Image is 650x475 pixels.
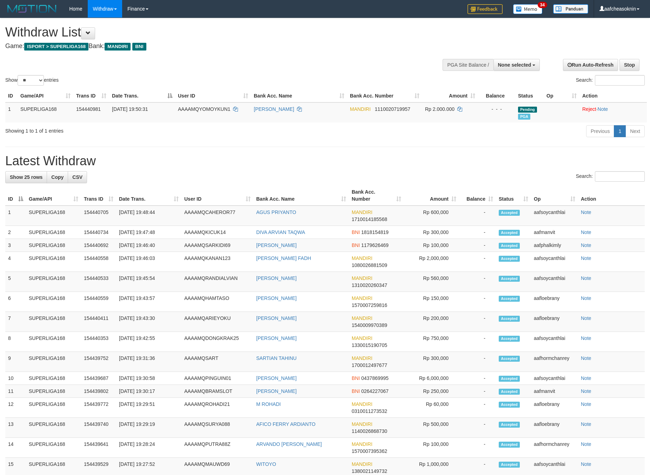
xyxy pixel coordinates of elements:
th: Date Trans.: activate to sort column descending [109,89,175,102]
a: 1 [614,125,626,137]
span: MANDIRI [352,421,372,427]
a: Note [581,421,591,427]
a: Note [581,255,591,261]
a: Note [581,315,591,321]
a: M ROHADI [256,401,281,407]
span: MANDIRI [352,355,372,361]
div: PGA Site Balance / [443,59,493,71]
a: Next [625,125,645,137]
th: Action [578,186,645,206]
td: Rp 300,000 [404,226,459,239]
td: SUPERLIGA168 [26,385,81,398]
td: AAAAMQCAHEROR77 [181,206,253,226]
a: Copy [47,171,68,183]
td: AAAAMQSART [181,352,253,372]
td: 7 [5,312,26,332]
td: AAAAMQSURYA088 [181,418,253,438]
td: aafloebrany [531,398,578,418]
td: SUPERLIGA168 [26,272,81,292]
span: Copy 0437869995 to clipboard [361,375,389,381]
td: aafsoycanthlai [531,372,578,385]
td: 8 [5,332,26,352]
span: Copy 1570007259816 to clipboard [352,302,387,308]
td: [DATE] 19:48:44 [116,206,181,226]
td: - [459,272,496,292]
td: · [579,102,647,122]
span: Copy 1818154819 to clipboard [361,229,389,235]
span: MANDIRI [352,315,372,321]
a: [PERSON_NAME] [256,335,297,341]
td: - [459,418,496,438]
td: 12 [5,398,26,418]
td: SUPERLIGA168 [26,239,81,252]
td: 154440533 [81,272,116,292]
span: Accepted [499,422,520,428]
span: BNI [132,43,146,51]
td: aafmanvit [531,226,578,239]
td: 9 [5,352,26,372]
span: Copy 1540009970389 to clipboard [352,322,387,328]
th: User ID: activate to sort column ascending [181,186,253,206]
td: - [459,292,496,312]
td: - [459,385,496,398]
label: Search: [576,171,645,182]
td: SUPERLIGA168 [26,252,81,272]
td: 154440705 [81,206,116,226]
span: MANDIRI [350,106,371,112]
td: Rp 600,000 [404,206,459,226]
a: Note [581,375,591,381]
td: SUPERLIGA168 [26,312,81,332]
span: MANDIRI [352,401,372,407]
span: MANDIRI [352,255,372,261]
td: 154440692 [81,239,116,252]
td: SUPERLIGA168 [26,438,81,458]
td: [DATE] 19:43:30 [116,312,181,332]
a: WITOYO [256,461,276,467]
td: Rp 6,000,000 [404,372,459,385]
td: AAAAMQHAMTASO [181,292,253,312]
td: [DATE] 19:28:24 [116,438,181,458]
th: ID: activate to sort column descending [5,186,26,206]
td: 1 [5,206,26,226]
td: 154440411 [81,312,116,332]
span: ISPORT > SUPERLIGA168 [24,43,88,51]
td: 154440734 [81,226,116,239]
td: 4 [5,252,26,272]
a: Stop [619,59,639,71]
td: Rp 100,000 [404,438,459,458]
span: Copy 1570007395362 to clipboard [352,448,387,454]
td: 3 [5,239,26,252]
span: Copy [51,174,64,180]
a: CSV [68,171,87,183]
td: [DATE] 19:43:57 [116,292,181,312]
td: aafsoycanthlai [531,206,578,226]
a: Note [581,242,591,248]
td: aafphalkimly [531,239,578,252]
td: [DATE] 19:46:03 [116,252,181,272]
span: Accepted [499,442,520,448]
a: [PERSON_NAME] [256,315,297,321]
td: aafloebrany [531,418,578,438]
td: aafhormchanrey [531,438,578,458]
td: Rp 250,000 [404,385,459,398]
span: 34 [538,2,547,8]
span: Copy 0264227067 to clipboard [361,388,389,394]
th: Status: activate to sort column ascending [496,186,531,206]
td: 154439687 [81,372,116,385]
th: Trans ID: activate to sort column ascending [73,89,109,102]
span: Accepted [499,276,520,282]
h4: Game: Bank: [5,43,426,50]
td: [DATE] 19:47:48 [116,226,181,239]
a: [PERSON_NAME] [256,375,297,381]
span: None selected [498,62,531,68]
th: Op: activate to sort column ascending [544,89,579,102]
a: Run Auto-Refresh [563,59,618,71]
td: - [459,398,496,418]
div: - - - [481,106,512,113]
label: Search: [576,75,645,86]
th: Game/API: activate to sort column ascending [26,186,81,206]
span: Accepted [499,210,520,216]
td: 154439740 [81,418,116,438]
th: Trans ID: activate to sort column ascending [81,186,116,206]
select: Showentries [18,75,44,86]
